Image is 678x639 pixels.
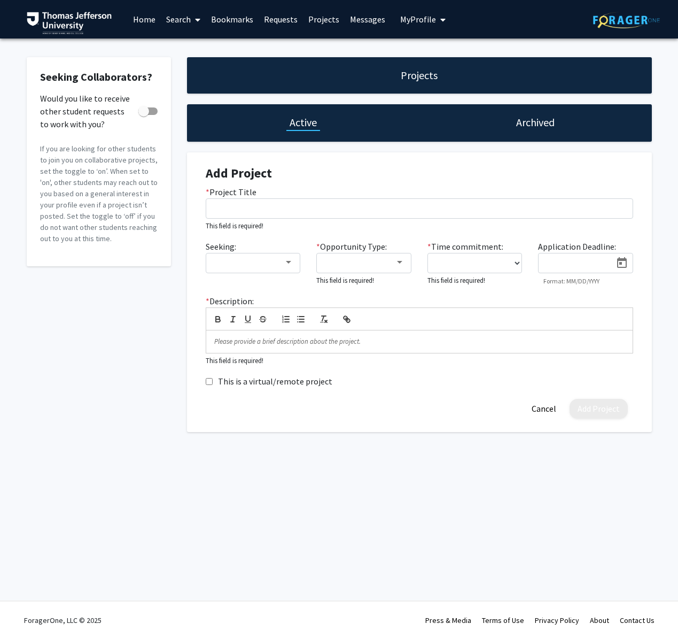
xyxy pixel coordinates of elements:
a: Projects [303,1,345,38]
a: Messages [345,1,391,38]
h1: Projects [401,68,438,83]
p: If you are looking for other students to join you on collaborative projects, set the toggle to ‘o... [40,143,158,244]
a: Requests [259,1,303,38]
h2: Seeking Collaborators? [40,71,158,83]
iframe: Chat [8,591,45,631]
small: This field is required! [316,276,374,284]
small: This field is required! [206,356,263,365]
a: About [590,615,609,625]
label: Time commitment: [427,240,503,253]
small: This field is required! [206,221,263,230]
strong: Add Project [206,165,272,181]
span: My Profile [400,14,436,25]
mat-hint: Format: MM/DD/YYYY [543,278,599,285]
span: Would you like to receive other student requests to work with you? [40,92,134,130]
a: Contact Us [620,615,654,625]
h1: Active [290,115,317,130]
a: Terms of Use [482,615,524,625]
label: This is a virtual/remote project [218,375,332,388]
label: Seeking: [206,240,236,253]
div: ForagerOne, LLC © 2025 [24,602,102,639]
label: Project Title [206,186,256,198]
button: Add Project [570,399,628,419]
a: Bookmarks [206,1,259,38]
label: Description: [206,295,254,307]
a: Home [128,1,161,38]
a: Privacy Policy [535,615,579,625]
img: Thomas Jefferson University Logo [27,12,112,34]
h1: Archived [516,115,555,130]
img: ForagerOne Logo [593,12,660,28]
button: Open calendar [611,253,633,273]
a: Press & Media [425,615,471,625]
small: This field is required! [427,276,485,284]
button: Cancel [524,399,564,419]
label: Opportunity Type: [316,240,387,253]
label: Application Deadline: [538,240,616,253]
a: Search [161,1,206,38]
